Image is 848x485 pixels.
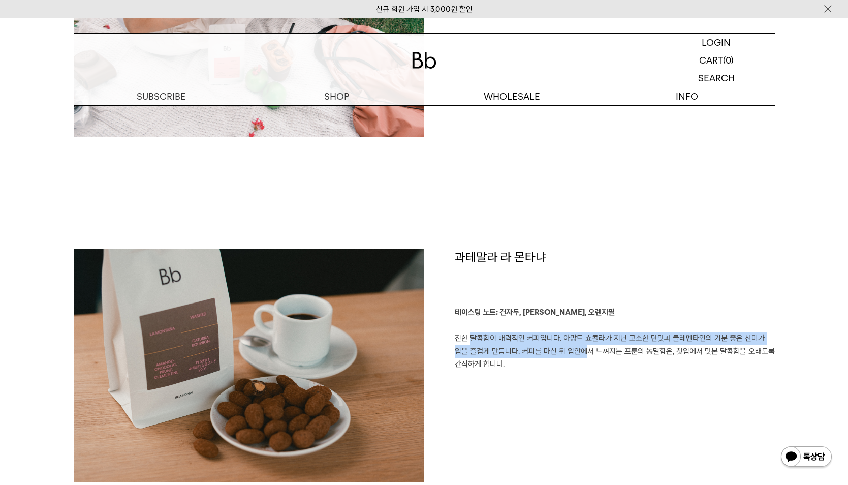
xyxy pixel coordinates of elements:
[658,34,775,51] a: LOGIN
[455,249,775,307] h1: 과테말라 라 몬타냐
[74,249,424,482] img: 6ae59713912aae2a9ababf9f615db823_112637.jpg
[699,51,723,69] p: CART
[702,34,731,51] p: LOGIN
[600,87,775,105] p: INFO
[658,51,775,69] a: CART (0)
[249,87,424,105] a: SHOP
[376,5,473,14] a: 신규 회원 가입 시 3,000원 할인
[412,52,436,69] img: 로고
[424,87,600,105] p: WHOLESALE
[698,69,735,87] p: SEARCH
[455,308,615,317] b: 테이스팅 노트: 건자두, [PERSON_NAME], 오렌지필
[455,306,775,371] p: 진한 달콤함이 매력적인 커피입니다. 아망드 쇼콜라가 지닌 고소한 단맛과 클레멘타인의 기분 좋은 산미가 입을 즐겁게 만듭니다. 커피를 마신 뒤 입안에서 느껴지는 프룬의 농밀함은...
[780,445,833,470] img: 카카오톡 채널 1:1 채팅 버튼
[74,87,249,105] a: SUBSCRIBE
[723,51,734,69] p: (0)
